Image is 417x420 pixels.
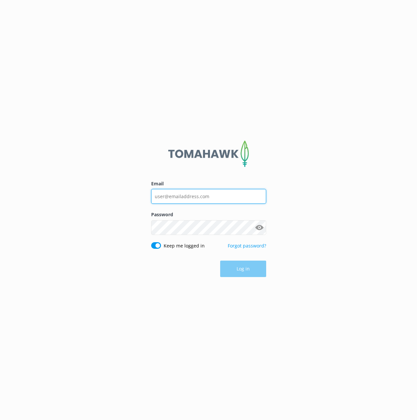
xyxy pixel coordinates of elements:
label: Email [151,180,266,187]
input: user@emailaddress.com [151,189,266,204]
label: Password [151,211,266,218]
a: Forgot password? [228,243,266,249]
img: 2-1647550015.png [168,141,249,167]
button: Show password [253,221,266,234]
label: Keep me logged in [164,242,205,249]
